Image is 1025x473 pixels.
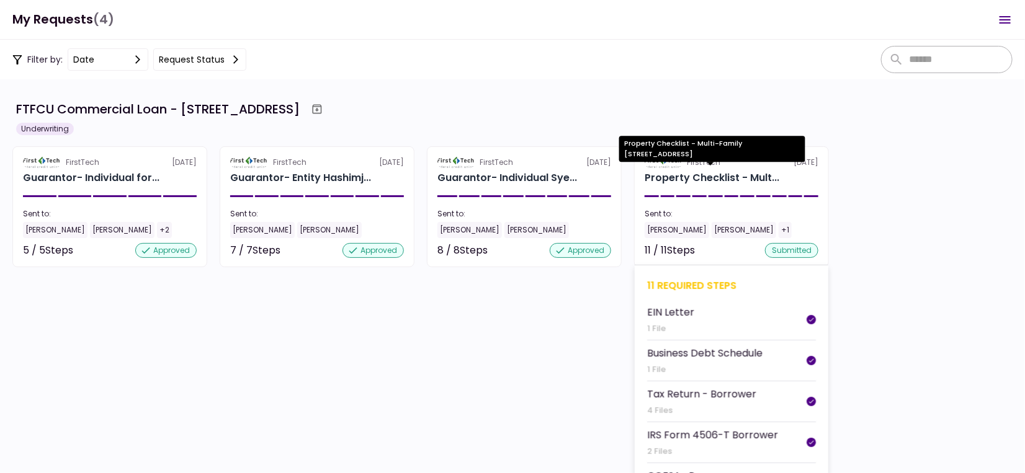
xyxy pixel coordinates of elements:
div: Filter by: [12,48,246,71]
div: [PERSON_NAME] [297,222,362,238]
div: [DATE] [230,157,404,168]
button: date [68,48,148,71]
div: 4 Files [647,404,756,417]
div: FirstTech [273,157,307,168]
div: 1 File [647,363,763,376]
div: [PERSON_NAME] [504,222,569,238]
div: Underwriting [16,123,74,135]
div: 5 / 5 Steps [23,243,73,258]
div: 7 / 7 Steps [230,243,280,258]
button: Request status [153,48,246,71]
div: Guarantor- Individual Syed Hashim [437,170,577,185]
div: [PERSON_NAME] [90,222,154,238]
h1: My Requests [12,7,114,32]
div: IRS Form 4506-T Borrower [647,427,778,443]
div: 11 required steps [647,278,816,293]
div: [PERSON_NAME] [230,222,295,238]
div: EIN Letter [647,304,694,320]
div: FirstTech [66,157,99,168]
div: approved [342,243,404,258]
div: +1 [779,222,792,238]
img: Partner logo [23,157,61,168]
div: [PERSON_NAME] [712,222,776,238]
button: Archive workflow [306,98,328,120]
div: [DATE] [437,157,611,168]
div: Sent to: [230,208,404,219]
div: approved [135,243,197,258]
div: Sent to: [437,208,611,219]
div: Property Checklist - Multi-Family 1770 Allens Circle [645,170,779,185]
div: +2 [157,222,172,238]
div: Guarantor- Individual for GREENSBORO ESTATES LLC Irfana Tabassum [23,170,159,185]
div: submitted [765,243,818,258]
div: 2 Files [647,445,778,458]
div: [PERSON_NAME] [645,222,709,238]
div: Business Debt Schedule [647,345,763,361]
div: [PERSON_NAME] [437,222,502,238]
div: Property Checklist - Multi-Family [STREET_ADDRESS] [619,136,805,162]
div: [DATE] [23,157,197,168]
div: 8 / 8 Steps [437,243,488,258]
div: 11 / 11 Steps [645,243,695,258]
div: Guarantor- Entity Hashimji Holdings LLC [230,170,371,185]
img: Partner logo [230,157,268,168]
div: 1 File [647,322,694,335]
div: FirstTech [480,157,514,168]
button: Open menu [990,5,1020,35]
div: date [73,53,94,66]
div: [PERSON_NAME] [23,222,87,238]
div: FTFCU Commercial Loan - [STREET_ADDRESS] [16,100,300,118]
div: approved [550,243,611,258]
span: (4) [93,7,114,32]
div: Tax Return - Borrower [647,386,756,402]
img: Partner logo [437,157,475,168]
div: Sent to: [23,208,197,219]
div: Sent to: [645,208,818,219]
